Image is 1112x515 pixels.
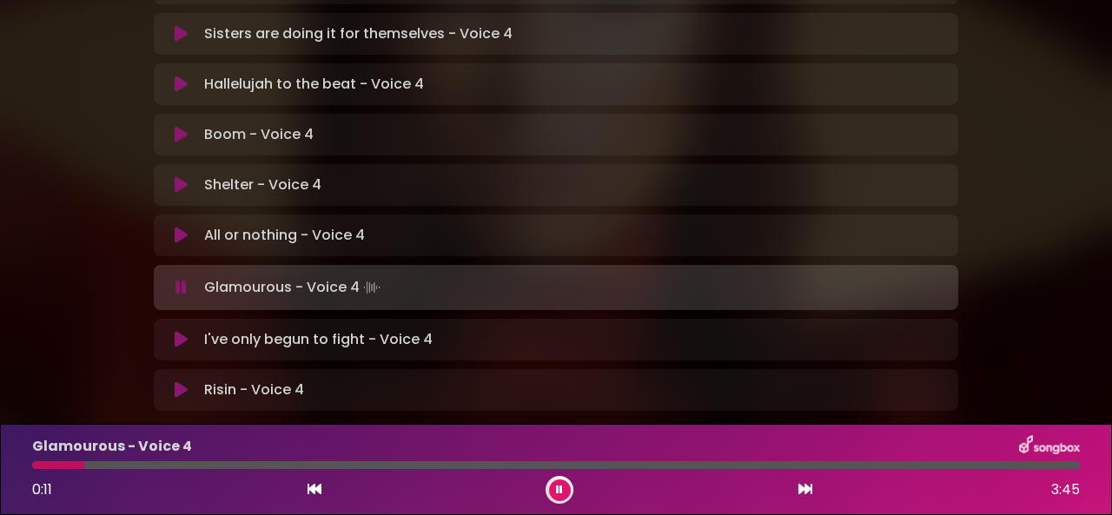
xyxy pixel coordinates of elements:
p: All or nothing - Voice 4 [204,225,365,246]
p: Boom - Voice 4 [204,124,314,145]
span: 3:45 [1051,479,1080,500]
p: Risin - Voice 4 [204,380,304,400]
p: Sisters are doing it for themselves - Voice 4 [204,23,513,44]
img: songbox-logo-white.png [1019,435,1080,458]
p: Glamourous - Voice 4 [204,275,384,300]
p: Shelter - Voice 4 [204,175,321,195]
p: Glamourous - Voice 4 [32,436,192,457]
img: waveform4.gif [360,275,384,300]
span: 0:11 [32,479,52,499]
p: I've only begun to fight - Voice 4 [204,329,433,350]
p: Hallelujah to the beat - Voice 4 [204,74,424,95]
